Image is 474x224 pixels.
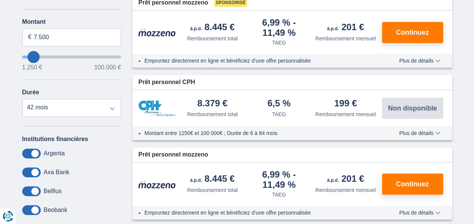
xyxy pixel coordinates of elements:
[190,174,235,185] div: 8.445 €
[22,136,88,143] label: Institutions financières
[315,35,376,42] div: Remboursement mensuel
[315,186,376,194] div: Remboursement mensuel
[28,33,32,41] span: €
[144,209,377,216] li: Empruntez directement en ligne et bénéficiez d’une offre personnalisée
[44,207,67,213] label: Beobank
[144,129,377,137] li: Montant entre 1250€ et 100 000€ ; Durée de 6 à 84 mois
[22,64,42,71] span: 1.250 €
[138,78,195,87] span: Prêt personnel CPH
[327,23,364,33] div: 201 €
[138,100,176,117] img: pret personnel CPH Banque
[44,169,69,176] label: Axa Bank
[393,58,446,64] button: Plus de détails
[187,110,238,118] div: Remboursement total
[272,191,286,198] div: TAEG
[187,186,238,194] div: Remboursement total
[399,58,440,63] span: Plus de détails
[382,22,443,43] button: Continuez
[22,55,121,58] input: wantToBorrow
[138,180,176,189] img: pret personnel Mozzeno
[327,174,364,185] div: 201 €
[138,150,208,159] span: Prêt personnel mozzeno
[44,188,62,195] label: Belfius
[396,181,429,187] span: Continuez
[267,99,290,109] div: 6,5 %
[396,29,429,36] span: Continuez
[249,170,310,189] div: 6,99 %
[187,35,238,42] div: Remboursement total
[22,89,39,96] label: Durée
[399,130,440,136] span: Plus de détails
[197,99,227,109] div: 8.379 €
[334,99,357,109] div: 199 €
[138,28,176,37] img: pret personnel Mozzeno
[399,210,440,215] span: Plus de détails
[190,23,235,33] div: 8.445 €
[315,110,376,118] div: Remboursement mensuel
[393,210,446,216] button: Plus de détails
[94,64,121,71] span: 100.000 €
[44,150,65,157] label: Argenta
[272,39,286,46] div: TAEG
[144,57,377,64] li: Empruntez directement en ligne et bénéficiez d’une offre personnalisée
[382,98,443,119] button: Non disponible
[382,173,443,195] button: Continuez
[393,130,446,136] button: Plus de détails
[22,18,121,25] label: Montant
[388,105,437,112] span: Non disponible
[272,110,286,118] div: TAEG
[249,18,310,37] div: 6,99 %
